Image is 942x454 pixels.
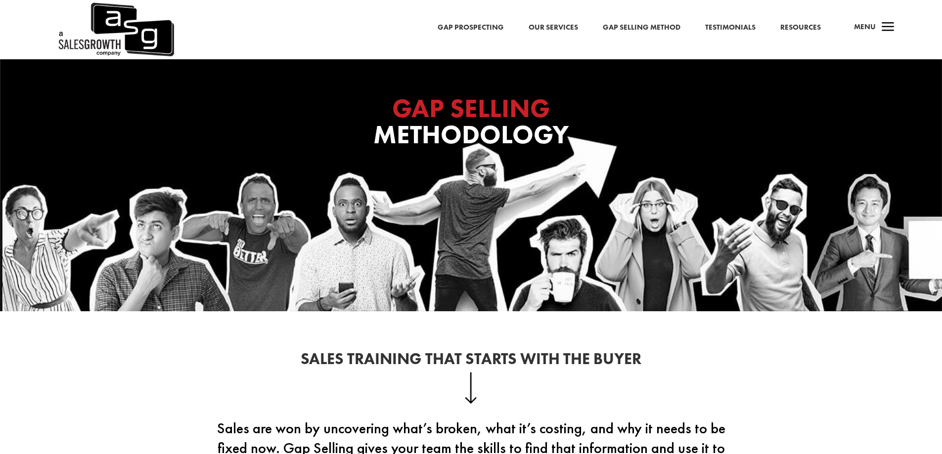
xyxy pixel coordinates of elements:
h2: Sales Training That Starts With the Buyer [204,351,738,372]
img: down-arrow [465,372,477,404]
a: Gap Prospecting [438,21,504,34]
a: Testimonials [705,21,756,34]
span: a [878,18,898,38]
a: Our Services [529,21,578,34]
span: GAP SELLING [392,91,550,125]
h1: Methodology [273,95,669,153]
a: Gap Selling Method [603,21,680,34]
a: Resources [780,21,821,34]
span: Menu [854,22,876,32]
